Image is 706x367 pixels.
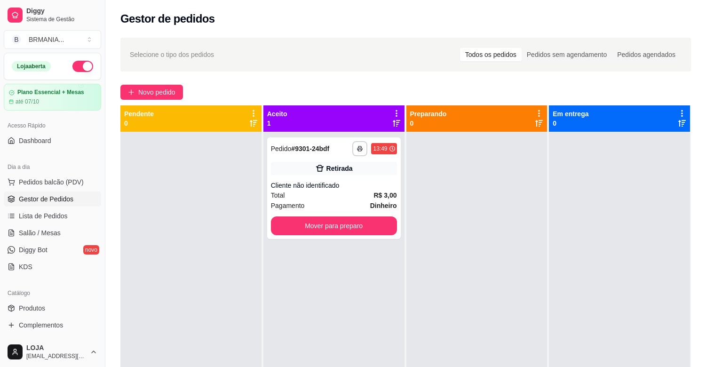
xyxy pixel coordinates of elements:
[271,190,285,200] span: Total
[410,109,447,119] p: Preparando
[26,16,97,23] span: Sistema de Gestão
[373,191,397,199] strong: R$ 3,00
[19,245,48,255] span: Diggy Bot
[19,194,73,204] span: Gestor de Pedidos
[4,30,101,49] button: Select a team
[19,303,45,313] span: Produtos
[291,145,329,152] strong: # 9301-24bdf
[4,175,101,190] button: Pedidos balcão (PDV)
[19,211,68,221] span: Lista de Pedidos
[460,48,522,61] div: Todos os pedidos
[326,164,353,173] div: Retirada
[29,35,64,44] div: BRMANIA ...
[19,177,84,187] span: Pedidos balcão (PDV)
[17,89,84,96] article: Plano Essencial + Mesas
[4,301,101,316] a: Produtos
[271,216,397,235] button: Mover para preparo
[4,242,101,257] a: Diggy Botnovo
[26,7,97,16] span: Diggy
[16,98,39,105] article: até 07/10
[26,352,86,360] span: [EMAIL_ADDRESS][DOMAIN_NAME]
[19,320,63,330] span: Complementos
[19,136,51,145] span: Dashboard
[370,202,397,209] strong: Dinheiro
[522,48,612,61] div: Pedidos sem agendamento
[19,262,32,271] span: KDS
[271,181,397,190] div: Cliente não identificado
[271,145,292,152] span: Pedido
[4,191,101,207] a: Gestor de Pedidos
[4,259,101,274] a: KDS
[4,341,101,363] button: LOJA[EMAIL_ADDRESS][DOMAIN_NAME]
[4,225,101,240] a: Salão / Mesas
[128,89,135,96] span: plus
[72,61,93,72] button: Alterar Status
[26,344,86,352] span: LOJA
[120,11,215,26] h2: Gestor de pedidos
[4,160,101,175] div: Dia a dia
[124,119,154,128] p: 0
[138,87,175,97] span: Novo pedido
[271,200,305,211] span: Pagamento
[130,49,214,60] span: Selecione o tipo dos pedidos
[4,133,101,148] a: Dashboard
[612,48,681,61] div: Pedidos agendados
[267,119,287,128] p: 1
[4,118,101,133] div: Acesso Rápido
[267,109,287,119] p: Aceito
[4,4,101,26] a: DiggySistema de Gestão
[4,318,101,333] a: Complementos
[4,286,101,301] div: Catálogo
[12,61,51,72] div: Loja aberta
[4,84,101,111] a: Plano Essencial + Mesasaté 07/10
[19,228,61,238] span: Salão / Mesas
[4,208,101,223] a: Lista de Pedidos
[124,109,154,119] p: Pendente
[553,119,588,128] p: 0
[373,145,387,152] div: 13:49
[120,85,183,100] button: Novo pedido
[12,35,21,44] span: B
[553,109,588,119] p: Em entrega
[410,119,447,128] p: 0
